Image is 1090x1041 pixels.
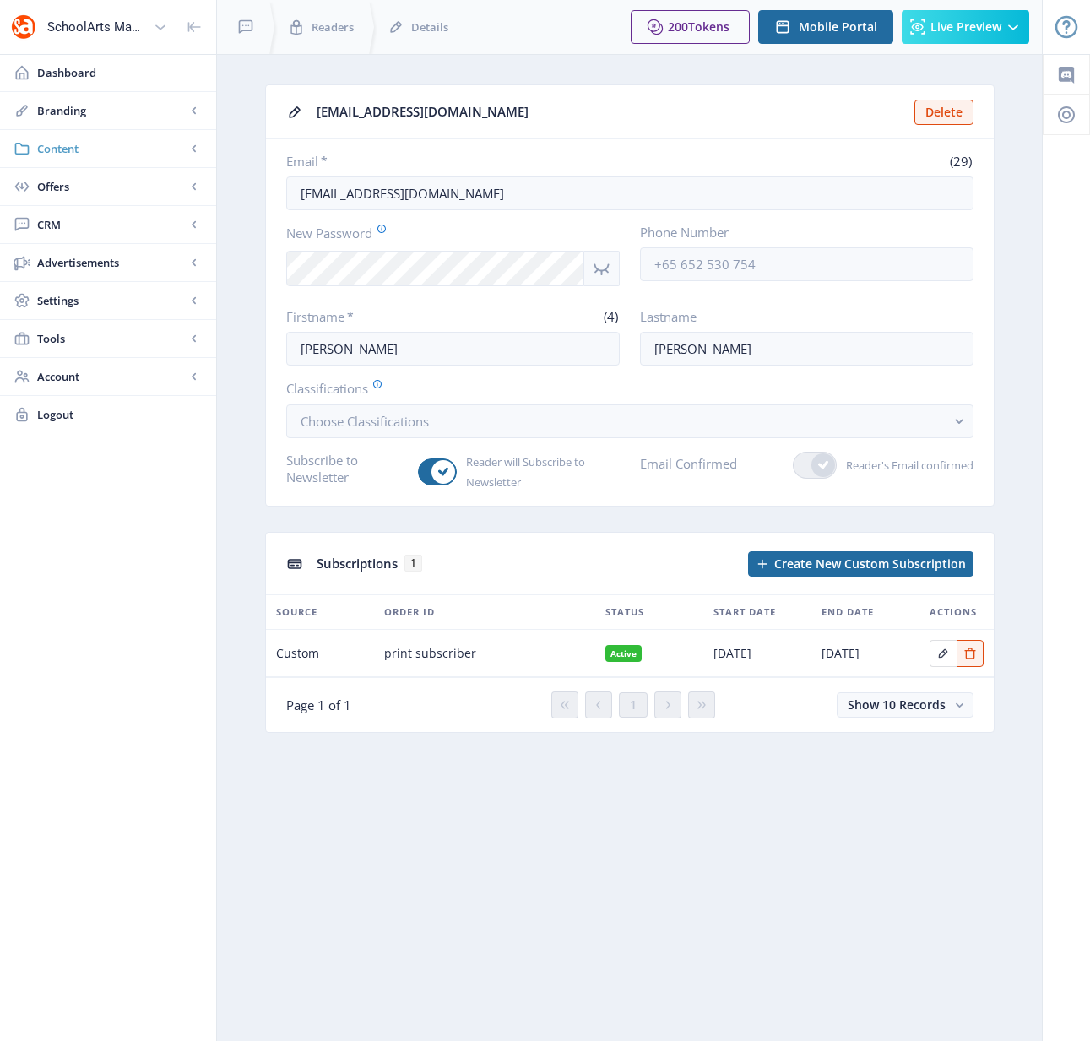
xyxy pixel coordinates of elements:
[286,452,405,485] label: Subscribe to Newsletter
[605,602,644,622] span: Status
[758,10,893,44] button: Mobile Portal
[605,645,643,662] nb-badge: Active
[957,643,984,659] a: Edit page
[286,332,620,366] input: Enter reader’s firstname
[286,404,973,438] button: Choose Classifications
[37,368,186,385] span: Account
[411,19,448,35] span: Details
[738,551,973,577] a: New page
[584,251,620,286] nb-icon: Show password
[37,292,186,309] span: Settings
[37,64,203,81] span: Dashboard
[37,406,203,423] span: Logout
[37,216,186,233] span: CRM
[37,102,186,119] span: Branding
[37,330,186,347] span: Tools
[37,140,186,157] span: Content
[640,452,737,475] label: Email Confirmed
[688,19,729,35] span: Tokens
[404,555,422,572] span: 1
[822,602,874,622] span: End Date
[265,532,995,733] app-collection-view: Subscriptions
[837,692,973,718] button: Show 10 Records
[930,602,977,622] span: Actions
[713,643,751,664] span: [DATE]
[640,308,960,325] label: Lastname
[286,224,606,242] label: New Password
[601,308,620,325] span: (4)
[799,20,877,34] span: Mobile Portal
[312,19,354,35] span: Readers
[286,308,447,325] label: Firstname
[947,153,973,170] span: (29)
[640,224,960,241] label: Phone Number
[914,100,973,125] button: Delete
[286,379,960,398] label: Classifications
[748,551,973,577] button: Create New Custom Subscription
[286,697,351,713] span: Page 1 of 1
[822,643,860,664] span: [DATE]
[317,555,398,572] span: Subscriptions
[37,254,186,271] span: Advertisements
[774,557,966,571] span: Create New Custom Subscription
[301,413,429,430] span: Choose Classifications
[457,452,620,492] span: Reader will Subscribe to Newsletter
[10,14,37,41] img: properties.app_icon.png
[848,697,946,713] span: Show 10 Records
[276,643,319,664] span: Custom
[837,455,973,475] span: Reader's Email confirmed
[930,643,957,659] a: Edit page
[619,692,648,718] button: 1
[713,602,776,622] span: Start Date
[47,8,147,46] div: SchoolArts Magazine
[630,698,637,712] span: 1
[384,643,476,664] span: print subscriber
[640,332,973,366] input: Enter reader’s lastname
[631,10,750,44] button: 200Tokens
[37,178,186,195] span: Offers
[930,20,1001,34] span: Live Preview
[317,99,904,125] div: [EMAIL_ADDRESS][DOMAIN_NAME]
[640,247,973,281] input: +65 652 530 754
[286,153,623,170] label: Email
[384,602,435,622] span: Order ID
[286,176,973,210] input: Enter reader’s email
[276,602,317,622] span: Source
[902,10,1029,44] button: Live Preview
